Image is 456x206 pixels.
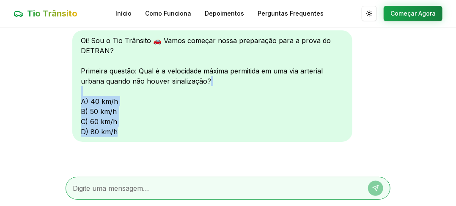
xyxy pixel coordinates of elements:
[205,9,244,18] a: Depoimentos
[258,9,324,18] a: Perguntas Frequentes
[27,8,77,19] span: Tio Trânsito
[384,6,442,21] button: Começar Agora
[72,30,352,142] div: Oi! Sou o Tio Trânsito 🚗 Vamos começar nossa preparação para a prova do DETRAN? Primeira questão:...
[145,9,191,18] a: Como Funciona
[14,8,77,19] a: Tio Trânsito
[115,9,132,18] a: Início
